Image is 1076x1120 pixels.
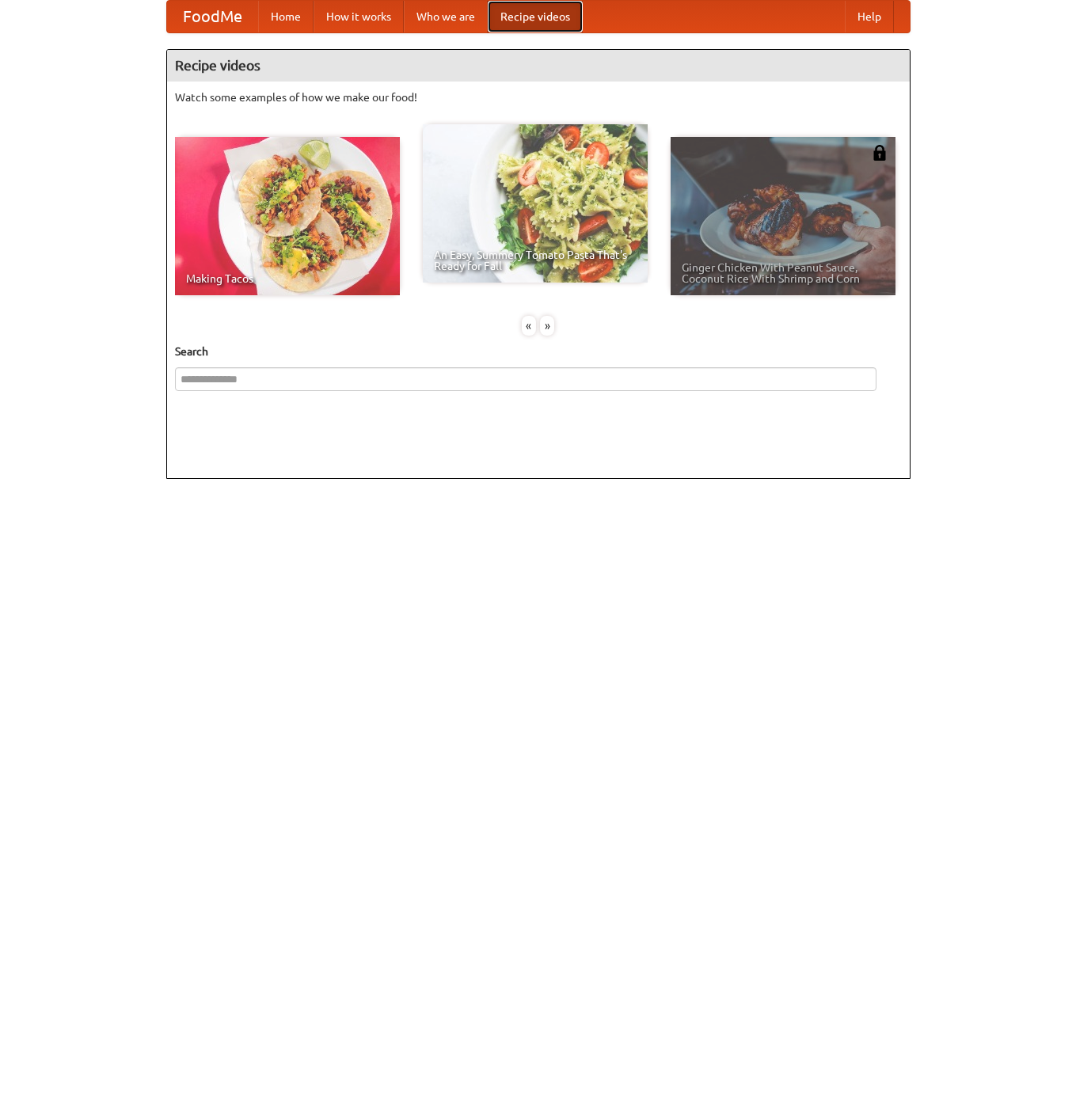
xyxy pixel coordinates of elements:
a: How it works [314,1,404,32]
img: 483408.png [872,145,888,161]
a: Making Tacos [175,137,400,295]
div: « [522,316,536,336]
a: FoodMe [167,1,258,32]
span: Making Tacos [186,273,389,284]
span: An Easy, Summery Tomato Pasta That's Ready for Fall [434,249,637,271]
div: » [540,316,554,336]
h5: Search [175,344,902,359]
a: Who we are [404,1,488,32]
p: Watch some examples of how we make our food! [175,89,902,105]
a: An Easy, Summery Tomato Pasta That's Ready for Fall [423,124,648,283]
a: Recipe videos [488,1,583,32]
a: Help [845,1,894,32]
h4: Recipe videos [167,50,910,82]
a: Home [258,1,314,32]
